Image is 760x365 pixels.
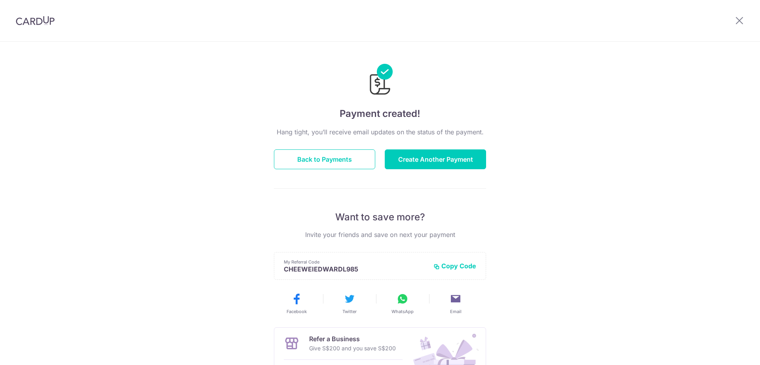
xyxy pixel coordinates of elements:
[391,308,414,315] span: WhatsApp
[367,64,393,97] img: Payments
[274,149,375,169] button: Back to Payments
[274,107,486,121] h4: Payment created!
[274,230,486,239] p: Invite your friends and save on next your payment
[16,16,55,25] img: CardUp
[309,334,396,344] p: Refer a Business
[432,292,479,315] button: Email
[273,292,320,315] button: Facebook
[284,265,427,273] p: CHEEWEIEDWARDL985
[433,262,476,270] button: Copy Code
[342,308,357,315] span: Twitter
[309,344,396,353] p: Give S$200 and you save S$200
[385,149,486,169] button: Create Another Payment
[274,127,486,137] p: Hang tight, you’ll receive email updates on the status of the payment.
[274,211,486,224] p: Want to save more?
[284,259,427,265] p: My Referral Code
[450,308,462,315] span: Email
[326,292,373,315] button: Twitter
[287,308,307,315] span: Facebook
[379,292,426,315] button: WhatsApp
